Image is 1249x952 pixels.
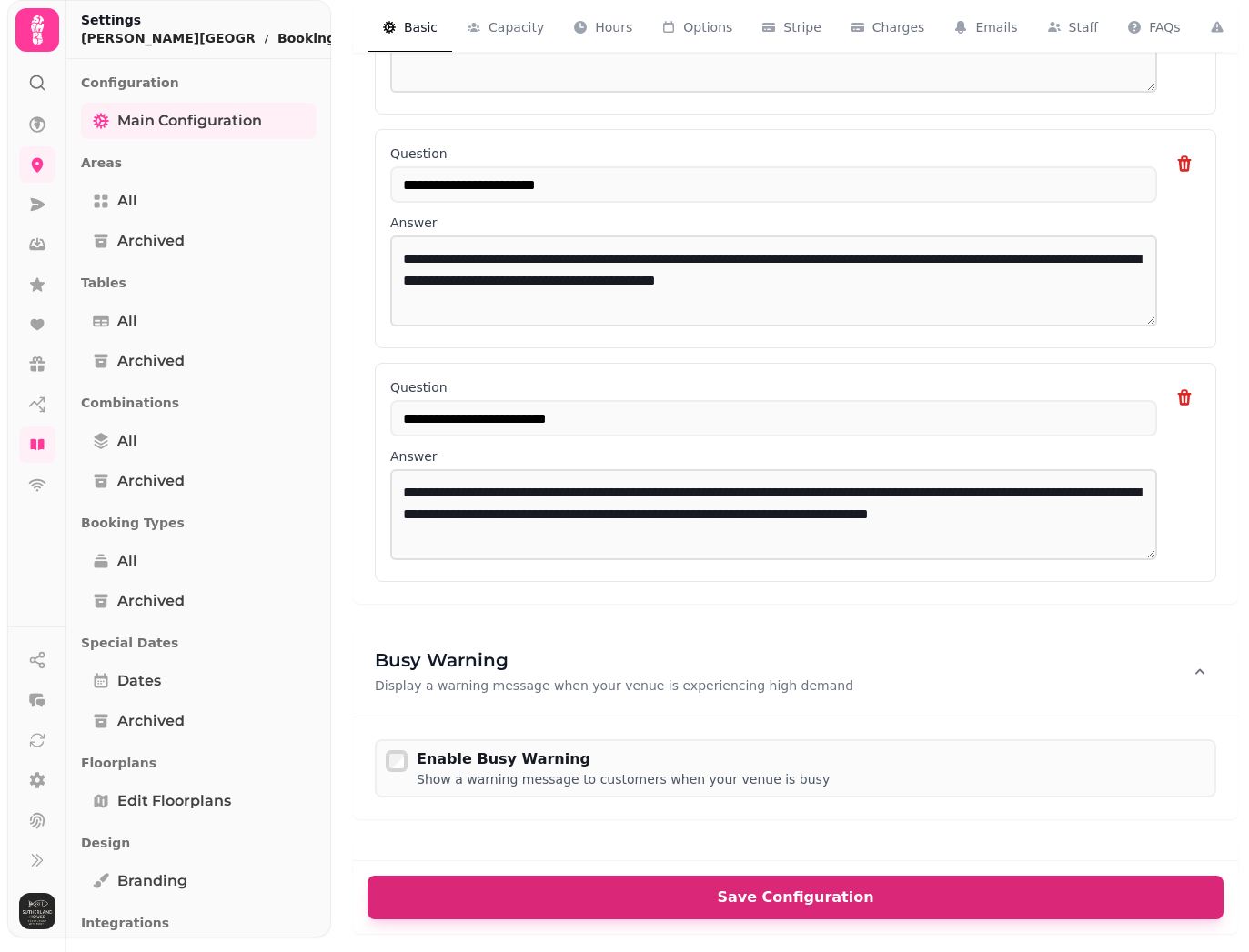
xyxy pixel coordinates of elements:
button: Stripe [747,4,836,53]
button: Capacity [452,4,559,53]
span: Emails [975,18,1017,36]
h2: Settings [81,11,358,29]
span: Archived [117,350,185,372]
span: Save Configuration [389,890,1202,905]
button: Staff [1032,4,1113,53]
button: Basic [368,4,452,53]
span: Archived [117,710,185,732]
a: Archived [81,463,317,499]
a: All [81,543,317,579]
a: Branding [81,863,317,899]
p: Display a warning message when your venue is experiencing high demand [375,676,853,695]
button: Charges [836,4,940,53]
button: Emails [939,4,1032,53]
span: Capacity [489,18,544,36]
div: Enable Busy Warning [417,748,830,770]
span: Hours [595,18,632,36]
p: Combinations [81,386,317,419]
span: Staff [1069,18,1099,36]
span: All [117,310,137,332]
nav: breadcrumb [81,29,358,47]
span: Stripe [783,18,821,36]
span: All [117,430,137,452]
span: Charges [872,18,925,36]
p: [PERSON_NAME][GEOGRAPHIC_DATA] [81,29,256,47]
a: Archived [81,583,317,619]
p: Floorplans [81,747,317,779]
span: All [117,550,137,572]
a: Edit Floorplans [81,783,317,819]
button: FAQs [1113,4,1194,53]
span: Archived [117,590,185,612]
span: Edit Floorplans [117,790,231,812]
button: Save Configuration [368,876,1224,919]
a: Archived [81,343,317,379]
a: Main Configuration [81,103,317,139]
a: Archived [81,223,317,259]
span: Archived [117,230,185,252]
p: Areas [81,146,317,179]
a: Archived [81,703,317,739]
label: Answer [390,214,1157,232]
p: Configuration [81,66,317,99]
span: Branding [117,870,187,892]
span: Archived [117,470,185,492]
label: Question [390,145,1157,163]
p: Booking Types [81,506,317,539]
p: Design [81,827,317,859]
span: Dates [117,670,161,692]
button: User avatar [15,893,59,929]
h3: Busy Warning [375,647,853,673]
a: All [81,183,317,219]
a: Dates [81,663,317,699]
span: Main Configuration [117,110,262,132]
p: Tables [81,266,317,299]
span: Basic [404,18,438,36]
label: Question [390,378,1157,396]
p: Integrations [81,907,317,939]
span: Options [683,18,732,36]
a: All [81,423,317,459]
img: User avatar [19,893,55,929]
button: Bookings [277,29,358,47]
span: FAQs [1149,18,1180,36]
button: Hours [559,4,647,53]
div: Show a warning message to customers when your venue is busy [417,770,830,788]
p: Special Dates [81,626,317,659]
span: All [117,190,137,212]
label: Answer [390,447,1157,466]
a: All [81,303,317,339]
button: Options [647,4,747,53]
